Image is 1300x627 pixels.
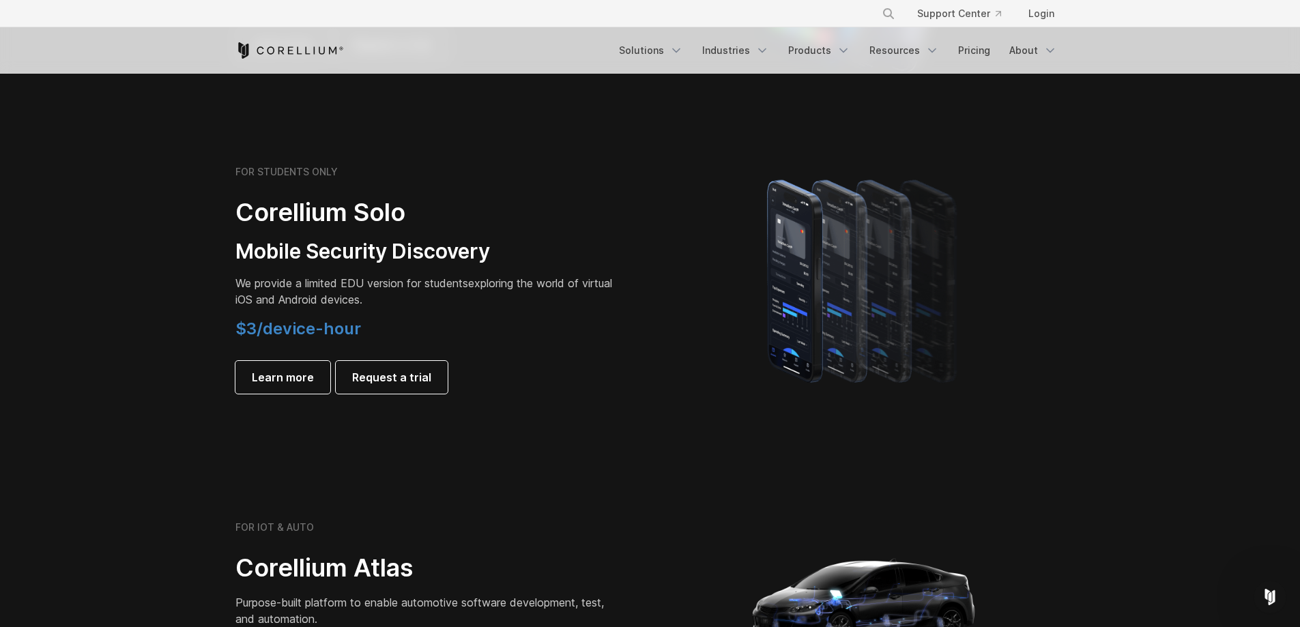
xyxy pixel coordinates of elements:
[780,38,858,63] a: Products
[694,38,777,63] a: Industries
[611,38,1065,63] div: Navigation Menu
[235,319,361,338] span: $3/device-hour
[865,1,1065,26] div: Navigation Menu
[861,38,947,63] a: Resources
[611,38,691,63] a: Solutions
[235,553,618,583] h2: Corellium Atlas
[235,42,344,59] a: Corellium Home
[352,369,431,385] span: Request a trial
[235,197,618,228] h2: Corellium Solo
[336,361,448,394] a: Request a trial
[1017,1,1065,26] a: Login
[252,369,314,385] span: Learn more
[235,596,604,626] span: Purpose-built platform to enable automotive software development, test, and automation.
[906,1,1012,26] a: Support Center
[235,361,330,394] a: Learn more
[1254,581,1286,613] iframe: Intercom live chat
[876,1,901,26] button: Search
[235,521,314,534] h6: FOR IOT & AUTO
[235,166,338,178] h6: FOR STUDENTS ONLY
[235,275,618,308] p: exploring the world of virtual iOS and Android devices.
[740,160,989,399] img: A lineup of four iPhone models becoming more gradient and blurred
[1001,38,1065,63] a: About
[950,38,998,63] a: Pricing
[235,239,618,265] h3: Mobile Security Discovery
[235,276,468,290] span: We provide a limited EDU version for students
